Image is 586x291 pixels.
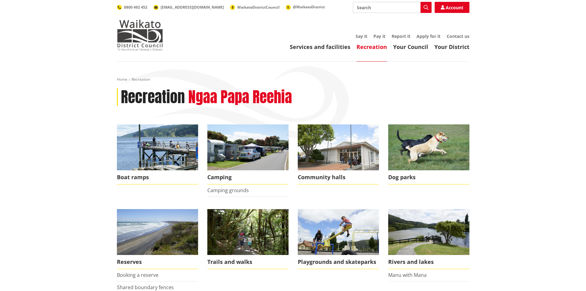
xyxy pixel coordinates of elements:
[298,209,379,255] img: Playground in Ngaruawahia
[237,5,280,10] span: WaikatoDistrictCouncil
[373,33,385,39] a: Pay it
[207,209,289,255] img: Bridal Veil Falls
[117,5,147,10] a: 0800 492 452
[207,170,289,184] span: Camping
[121,88,185,106] h1: Recreation
[388,124,469,184] a: Find your local dog park Dog parks
[117,209,198,269] a: Port Waikato coastal reserve Reserves
[286,4,325,10] a: @WaikatoDistrict
[357,43,387,51] a: Recreation
[388,209,469,255] img: Waikato River, Ngaruawahia
[388,209,469,269] a: The Waikato River flowing through Ngaruawahia Rivers and lakes
[207,255,289,269] span: Trails and walks
[207,124,289,170] img: camping-ground-v2
[434,43,469,51] a: Your District
[298,209,379,269] a: A family enjoying a playground in Ngaruawahia Playgrounds and skateparks
[117,255,198,269] span: Reserves
[290,43,350,51] a: Services and facilities
[388,170,469,184] span: Dog parks
[207,209,289,269] a: Bridal Veil Falls scenic walk is located near Raglan in the Waikato Trails and walks
[117,272,158,278] a: Booking a reserve
[117,170,198,184] span: Boat ramps
[207,124,289,184] a: camping-ground-v2 Camping
[188,88,292,106] h2: Ngaa Papa Reehia
[388,272,427,278] a: Manu with Mana
[388,255,469,269] span: Rivers and lakes
[353,2,432,13] input: Search input
[117,124,198,184] a: Port Waikato council maintained boat ramp Boat ramps
[417,33,440,39] a: Apply for it
[117,77,127,82] a: Home
[298,124,379,170] img: Ngaruawahia Memorial Hall
[293,4,325,10] span: @WaikatoDistrict
[124,5,147,10] span: 0800 492 452
[161,5,224,10] span: [EMAIL_ADDRESS][DOMAIN_NAME]
[117,284,174,291] a: Shared boundary fences
[117,77,469,82] nav: breadcrumb
[393,43,428,51] a: Your Council
[298,170,379,184] span: Community halls
[153,5,224,10] a: [EMAIL_ADDRESS][DOMAIN_NAME]
[298,255,379,269] span: Playgrounds and skateparks
[132,77,150,82] span: Recreation
[207,187,249,194] a: Camping grounds
[388,124,469,170] img: Find your local dog park
[435,2,469,13] a: Account
[392,33,410,39] a: Report it
[356,33,367,39] a: Say it
[117,124,198,170] img: Port Waikato boat ramp
[117,20,163,51] img: Waikato District Council - Te Kaunihera aa Takiwaa o Waikato
[117,209,198,255] img: Port Waikato coastal reserve
[298,124,379,184] a: Ngaruawahia Memorial Hall Community halls
[230,5,280,10] a: WaikatoDistrictCouncil
[447,33,469,39] a: Contact us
